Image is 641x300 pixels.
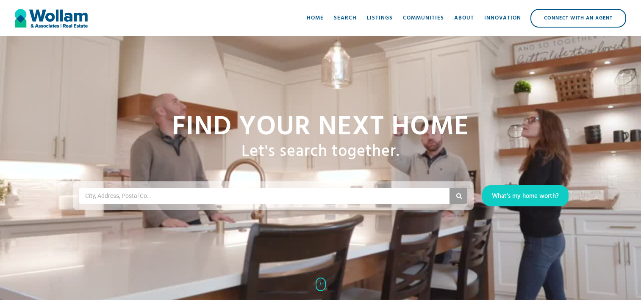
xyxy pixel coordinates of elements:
[172,113,469,142] h1: Find your NExt home
[450,188,467,204] button: Search
[367,14,393,22] div: Listings
[479,6,526,31] a: Innovation
[530,9,626,28] a: Connect with an Agent
[302,6,329,31] a: Home
[241,142,400,162] h1: Let's search together.
[307,14,324,22] div: Home
[329,6,362,31] a: Search
[531,10,625,27] div: Connect with an Agent
[403,14,444,22] div: Communities
[15,6,88,31] a: home
[449,6,479,31] a: About
[398,6,449,31] a: Communities
[482,185,569,206] a: What's my home worth?
[454,14,474,22] div: About
[362,6,398,31] a: Listings
[84,189,154,202] input: City, Address, Postal Code, MLS ID
[484,14,521,22] div: Innovation
[334,14,357,22] div: Search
